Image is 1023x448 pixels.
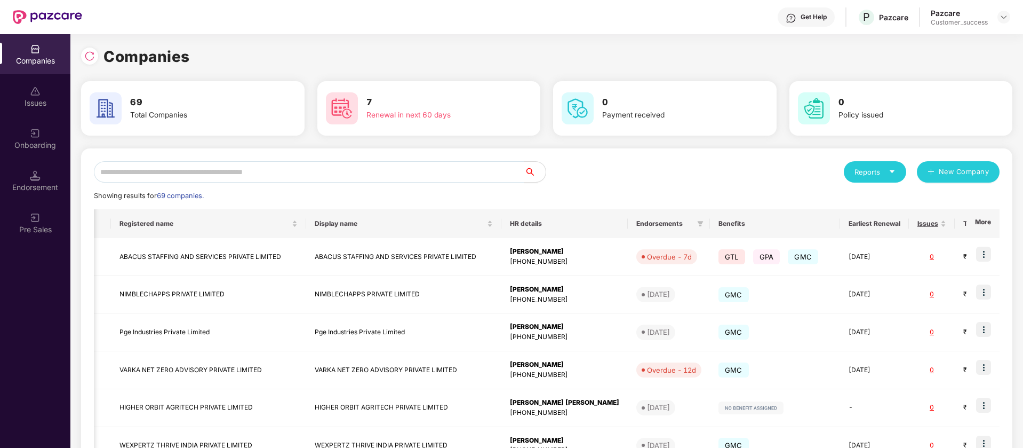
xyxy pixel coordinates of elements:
div: ₹0 [963,403,1017,413]
span: GPA [753,249,780,264]
div: [PERSON_NAME] [510,360,619,370]
td: NIMBLECHAPPS PRIVATE LIMITED [111,276,306,314]
div: ₹1,19,508.04 [963,289,1017,300]
span: Showing results for [94,192,204,200]
img: icon [976,360,991,375]
span: Total Premium [963,219,1009,228]
td: NIMBLECHAPPS PRIVATE LIMITED [306,276,501,314]
td: [DATE] [840,351,909,389]
div: [DATE] [647,327,670,337]
td: ABACUS STAFFING AND SERVICES PRIVATE LIMITED [111,238,306,276]
div: Customer_success [931,18,988,27]
span: GMC [718,363,749,378]
th: HR details [501,209,628,238]
h1: Companies [103,45,190,68]
span: filter [695,217,706,230]
div: [PERSON_NAME] [510,247,619,257]
div: ₹1,05,048.32 [963,365,1017,375]
th: Registered name [111,209,306,238]
div: [PHONE_NUMBER] [510,295,619,305]
img: svg+xml;base64,PHN2ZyB3aWR0aD0iMjAiIGhlaWdodD0iMjAiIHZpZXdCb3g9IjAgMCAyMCAyMCIgZmlsbD0ibm9uZSIgeG... [30,213,41,223]
h3: 69 [130,96,265,109]
span: caret-down [889,168,896,175]
td: - [840,389,909,427]
img: svg+xml;base64,PHN2ZyB3aWR0aD0iMjAiIGhlaWdodD0iMjAiIHZpZXdCb3g9IjAgMCAyMCAyMCIgZmlsbD0ibm9uZSIgeG... [30,128,41,139]
img: icon [976,322,991,337]
img: New Pazcare Logo [13,10,82,24]
div: 0 [917,327,946,337]
div: [DATE] [647,289,670,300]
h3: 7 [366,96,501,109]
div: Pazcare [931,8,988,18]
img: svg+xml;base64,PHN2ZyBpZD0iSXNzdWVzX2Rpc2FibGVkIiB4bWxucz0iaHR0cDovL3d3dy53My5vcmcvMjAwMC9zdmciIH... [30,86,41,97]
span: GMC [718,287,749,302]
td: HIGHER ORBIT AGRITECH PRIVATE LIMITED [111,389,306,427]
div: 0 [917,403,946,413]
td: [DATE] [840,238,909,276]
td: [DATE] [840,313,909,351]
div: 0 [917,289,946,300]
span: 69 companies. [157,192,204,200]
span: Endorsements [636,219,693,228]
img: icon [976,285,991,300]
span: plus [928,168,934,177]
div: Total Companies [130,109,265,121]
span: filter [697,221,704,227]
div: [PERSON_NAME] [510,436,619,446]
td: VARKA NET ZERO ADVISORY PRIVATE LIMITED [111,351,306,389]
h3: 0 [602,96,737,109]
img: svg+xml;base64,PHN2ZyB4bWxucz0iaHR0cDovL3d3dy53My5vcmcvMjAwMC9zdmciIHdpZHRoPSI2MCIgaGVpZ2h0PSI2MC... [326,92,358,124]
img: svg+xml;base64,PHN2ZyB4bWxucz0iaHR0cDovL3d3dy53My5vcmcvMjAwMC9zdmciIHdpZHRoPSI2MCIgaGVpZ2h0PSI2MC... [562,92,594,124]
span: GMC [718,325,749,340]
th: Benefits [710,209,840,238]
img: svg+xml;base64,PHN2ZyBpZD0iQ29tcGFuaWVzIiB4bWxucz0iaHR0cDovL3d3dy53My5vcmcvMjAwMC9zdmciIHdpZHRoPS... [30,44,41,54]
span: Issues [917,219,938,228]
button: plusNew Company [917,161,1000,183]
div: Policy issued [838,109,973,121]
img: svg+xml;base64,PHN2ZyBpZD0iUmVsb2FkLTMyeDMyIiB4bWxucz0iaHR0cDovL3d3dy53My5vcmcvMjAwMC9zdmciIHdpZH... [84,51,95,61]
button: search [524,161,546,183]
td: [DATE] [840,276,909,314]
div: Payment received [602,109,737,121]
th: Earliest Renewal [840,209,909,238]
div: Reports [854,167,896,177]
div: [PHONE_NUMBER] [510,257,619,267]
td: Pge Industries Private Limited [111,313,306,351]
div: Overdue - 7d [647,251,692,262]
div: [PHONE_NUMBER] [510,408,619,418]
div: ₹83,814.22 [963,327,1017,337]
img: svg+xml;base64,PHN2ZyB4bWxucz0iaHR0cDovL3d3dy53My5vcmcvMjAwMC9zdmciIHdpZHRoPSIxMjIiIGhlaWdodD0iMj... [718,402,784,414]
td: VARKA NET ZERO ADVISORY PRIVATE LIMITED [306,351,501,389]
div: [PHONE_NUMBER] [510,370,619,380]
img: svg+xml;base64,PHN2ZyB4bWxucz0iaHR0cDovL3d3dy53My5vcmcvMjAwMC9zdmciIHdpZHRoPSI2MCIgaGVpZ2h0PSI2MC... [90,92,122,124]
div: [PERSON_NAME] [510,322,619,332]
td: ABACUS STAFFING AND SERVICES PRIVATE LIMITED [306,238,501,276]
div: [PERSON_NAME] [PERSON_NAME] [510,398,619,408]
img: icon [976,247,991,262]
h3: 0 [838,96,973,109]
div: 0 [917,252,946,262]
span: GMC [788,249,818,264]
td: HIGHER ORBIT AGRITECH PRIVATE LIMITED [306,389,501,427]
img: svg+xml;base64,PHN2ZyBpZD0iRHJvcGRvd24tMzJ4MzIiIHhtbG5zPSJodHRwOi8vd3d3LnczLm9yZy8yMDAwL3N2ZyIgd2... [1000,13,1008,21]
span: GTL [718,249,745,264]
div: 0 [917,365,946,375]
div: Renewal in next 60 days [366,109,501,121]
div: Get Help [801,13,827,21]
span: search [524,168,546,176]
th: Issues [909,209,955,238]
span: Registered name [119,219,290,228]
div: [DATE] [647,402,670,413]
th: More [966,209,1000,238]
span: New Company [939,167,989,177]
span: P [863,11,870,23]
img: svg+xml;base64,PHN2ZyB3aWR0aD0iMTQuNSIgaGVpZ2h0PSIxNC41IiB2aWV3Qm94PSIwIDAgMTYgMTYiIGZpbGw9Im5vbm... [30,170,41,181]
img: svg+xml;base64,PHN2ZyB4bWxucz0iaHR0cDovL3d3dy53My5vcmcvMjAwMC9zdmciIHdpZHRoPSI2MCIgaGVpZ2h0PSI2MC... [798,92,830,124]
div: Overdue - 12d [647,365,696,375]
img: svg+xml;base64,PHN2ZyBpZD0iSGVscC0zMngzMiIgeG1sbnM9Imh0dHA6Ly93d3cudzMub3JnLzIwMDAvc3ZnIiB3aWR0aD... [786,13,796,23]
td: Pge Industries Private Limited [306,313,501,351]
div: Pazcare [879,12,908,22]
div: [PERSON_NAME] [510,285,619,295]
img: icon [976,398,991,413]
span: Display name [315,219,485,228]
